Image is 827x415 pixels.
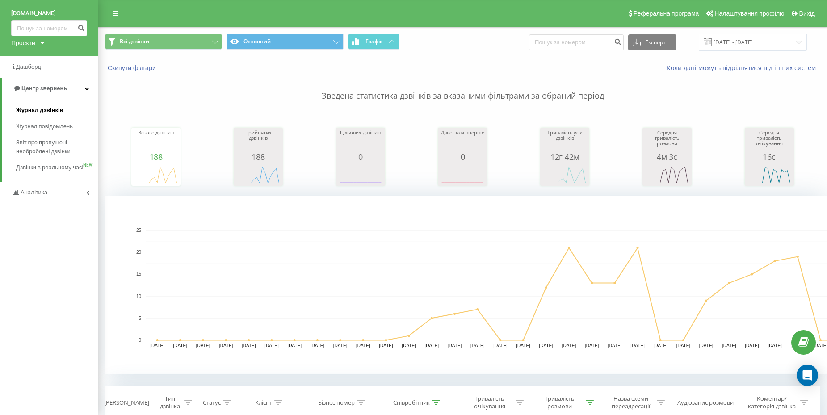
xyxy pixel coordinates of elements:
[747,130,792,152] div: Середня тривалість очікування
[425,343,439,348] text: [DATE]
[311,343,325,348] text: [DATE]
[440,152,485,161] div: 0
[562,343,576,348] text: [DATE]
[348,34,399,50] button: Графік
[402,343,416,348] text: [DATE]
[542,161,587,188] svg: A chart.
[747,161,792,188] svg: A chart.
[493,343,508,348] text: [DATE]
[607,395,655,410] div: Назва схеми переадресації
[242,343,256,348] text: [DATE]
[797,365,818,386] div: Open Intercom Messenger
[768,343,782,348] text: [DATE]
[318,399,355,407] div: Бізнес номер
[16,163,83,172] span: Дзвінки в реальному часі
[746,395,798,410] div: Коментар/категорія дзвінка
[440,130,485,152] div: Дзвонили вперше
[236,152,281,161] div: 188
[173,343,188,348] text: [DATE]
[699,343,714,348] text: [DATE]
[747,152,792,161] div: 16с
[120,38,149,45] span: Всі дзвінки
[134,161,178,188] svg: A chart.
[2,78,98,99] a: Центр звернень
[393,399,430,407] div: Співробітник
[16,102,98,118] a: Журнал дзвінків
[628,34,676,50] button: Експорт
[134,130,178,152] div: Всього дзвінків
[338,161,383,188] svg: A chart.
[227,34,344,50] button: Основний
[677,399,734,407] div: Аудіозапис розмови
[333,343,348,348] text: [DATE]
[448,343,462,348] text: [DATE]
[16,106,63,115] span: Журнал дзвінків
[630,343,645,348] text: [DATE]
[653,343,667,348] text: [DATE]
[542,152,587,161] div: 12г 42м
[466,395,513,410] div: Тривалість очікування
[136,250,142,255] text: 20
[16,134,98,159] a: Звіт про пропущені необроблені дзвінки
[799,10,815,17] span: Вихід
[539,343,554,348] text: [DATE]
[338,152,383,161] div: 0
[338,130,383,152] div: Цільових дзвінків
[714,10,784,17] span: Налаштування профілю
[608,343,622,348] text: [DATE]
[139,316,141,321] text: 5
[676,343,691,348] text: [DATE]
[105,64,160,72] button: Скинути фільтри
[236,161,281,188] svg: A chart.
[150,343,164,348] text: [DATE]
[105,34,222,50] button: Всі дзвінки
[16,138,94,156] span: Звіт про пропущені необроблені дзвінки
[139,338,141,343] text: 0
[645,152,689,161] div: 4м 3с
[21,85,67,92] span: Центр звернень
[105,72,820,102] p: Зведена статистика дзвінків за вказаними фільтрами за обраний період
[16,159,98,176] a: Дзвінки в реальному часіNEW
[136,294,142,299] text: 10
[645,161,689,188] svg: A chart.
[203,399,221,407] div: Статус
[667,63,820,72] a: Коли дані можуть відрізнятися вiд інших систем
[134,152,178,161] div: 188
[11,9,87,18] a: [DOMAIN_NAME]
[536,395,584,410] div: Тривалість розмови
[365,38,383,45] span: Графік
[16,63,41,70] span: Дашборд
[379,343,393,348] text: [DATE]
[16,122,73,131] span: Журнал повідомлень
[356,343,370,348] text: [DATE]
[196,343,210,348] text: [DATE]
[745,343,759,348] text: [DATE]
[722,343,736,348] text: [DATE]
[585,343,599,348] text: [DATE]
[255,399,272,407] div: Клієнт
[645,130,689,152] div: Середня тривалість розмови
[21,189,47,196] span: Аналiтика
[158,395,182,410] div: Тип дзвінка
[516,343,530,348] text: [DATE]
[287,343,302,348] text: [DATE]
[104,399,149,407] div: [PERSON_NAME]
[791,343,805,348] text: [DATE]
[11,38,35,47] div: Проекти
[470,343,485,348] text: [DATE]
[236,130,281,152] div: Прийнятих дзвінків
[634,10,699,17] span: Реферальна програма
[16,118,98,134] a: Журнал повідомлень
[11,20,87,36] input: Пошук за номером
[440,161,485,188] svg: A chart.
[529,34,624,50] input: Пошук за номером
[264,343,279,348] text: [DATE]
[219,343,233,348] text: [DATE]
